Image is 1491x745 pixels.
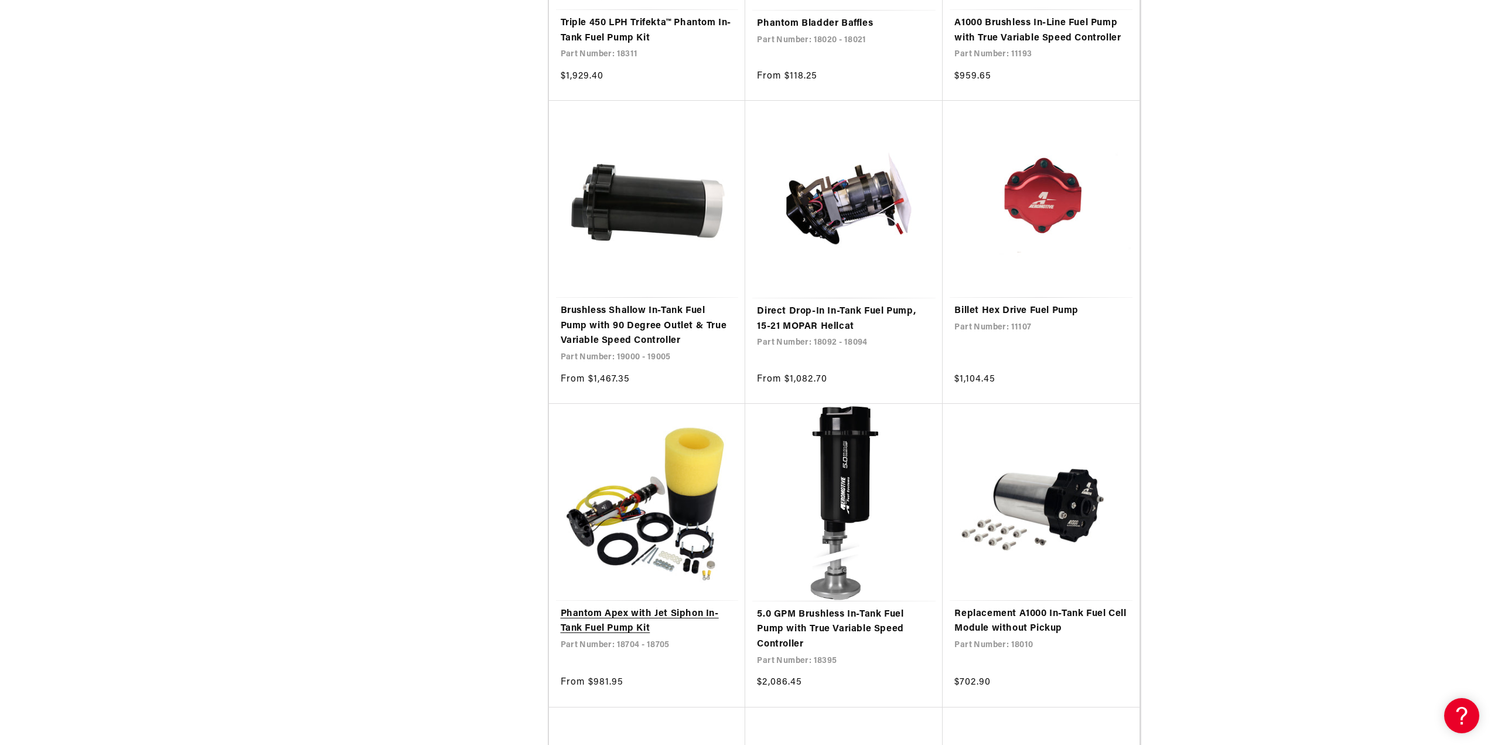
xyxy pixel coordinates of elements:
a: Phantom Apex with Jet Siphon In-Tank Fuel Pump Kit [561,607,734,637]
a: Brushless Shallow In-Tank Fuel Pump with 90 Degree Outlet & True Variable Speed Controller [561,304,734,349]
a: A1000 Brushless In-Line Fuel Pump with True Variable Speed Controller [954,16,1128,46]
a: 5.0 GPM Brushless In-Tank Fuel Pump with True Variable Speed Controller [757,607,931,652]
a: Replacement A1000 In-Tank Fuel Cell Module without Pickup [954,607,1128,637]
a: Direct Drop-In In-Tank Fuel Pump, 15-21 MOPAR Hellcat [757,304,931,334]
a: Triple 450 LPH Trifekta™ Phantom In-Tank Fuel Pump Kit [561,16,734,46]
a: Billet Hex Drive Fuel Pump [954,304,1128,319]
a: Phantom Bladder Baffles [757,16,931,32]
